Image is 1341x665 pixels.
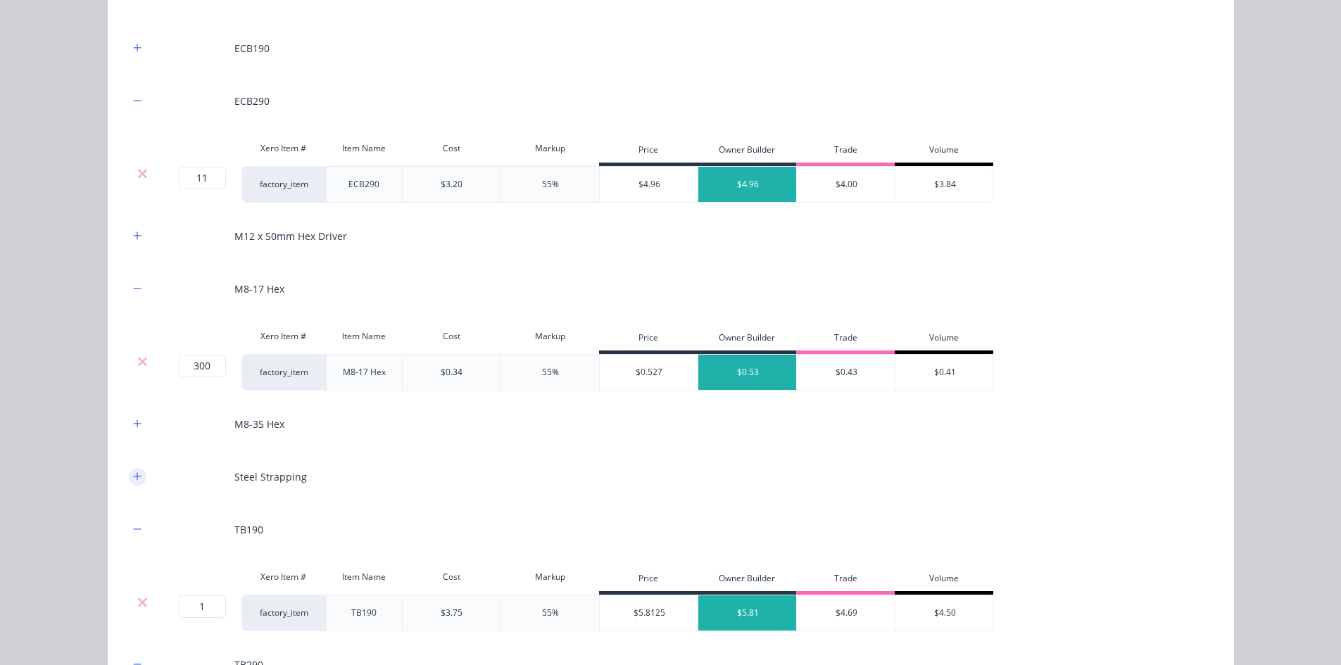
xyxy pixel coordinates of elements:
[234,522,263,537] div: TB190
[241,595,326,631] div: factory_item
[895,326,993,354] div: Volume
[599,566,698,595] div: Price
[179,595,226,618] input: ?
[441,178,462,191] div: $3.20
[600,595,698,631] div: $5.8125
[241,322,326,350] div: Xero Item #
[441,607,462,619] div: $3.75
[179,355,226,377] input: ?
[241,166,326,203] div: factory_item
[698,167,797,202] div: $4.96
[234,41,270,56] div: ECB190
[326,563,403,591] div: Item Name
[500,563,599,591] div: Markup
[500,322,599,350] div: Markup
[698,138,796,166] div: Owner Builder
[895,595,994,631] div: $4.50
[179,167,226,189] input: ?
[895,355,994,390] div: $0.41
[241,134,326,163] div: Xero Item #
[326,354,403,391] div: M8-17 Hex
[895,138,993,166] div: Volume
[797,595,895,631] div: $4.69
[326,595,403,631] div: TB190
[241,354,326,391] div: factory_item
[441,366,462,379] div: $0.34
[402,134,500,163] div: Cost
[326,166,403,203] div: ECB290
[797,355,895,390] div: $0.43
[542,366,559,379] div: 55%
[402,322,500,350] div: Cost
[600,167,698,202] div: $4.96
[241,563,326,591] div: Xero Item #
[402,563,500,591] div: Cost
[234,417,284,431] div: M8-35 Hex
[698,326,796,354] div: Owner Builder
[542,607,559,619] div: 55%
[326,322,403,350] div: Item Name
[542,178,559,191] div: 55%
[895,566,993,595] div: Volume
[698,566,796,595] div: Owner Builder
[234,281,284,296] div: M8-17 Hex
[599,138,698,166] div: Price
[796,326,895,354] div: Trade
[326,134,403,163] div: Item Name
[234,469,307,484] div: Steel Strapping
[600,355,698,390] div: $0.527
[234,94,270,108] div: ECB290
[797,167,895,202] div: $4.00
[698,355,797,390] div: $0.53
[698,595,797,631] div: $5.81
[895,167,994,202] div: $3.84
[500,134,599,163] div: Markup
[234,229,347,243] div: M12 x 50mm Hex Driver
[796,138,895,166] div: Trade
[796,566,895,595] div: Trade
[599,326,698,354] div: Price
